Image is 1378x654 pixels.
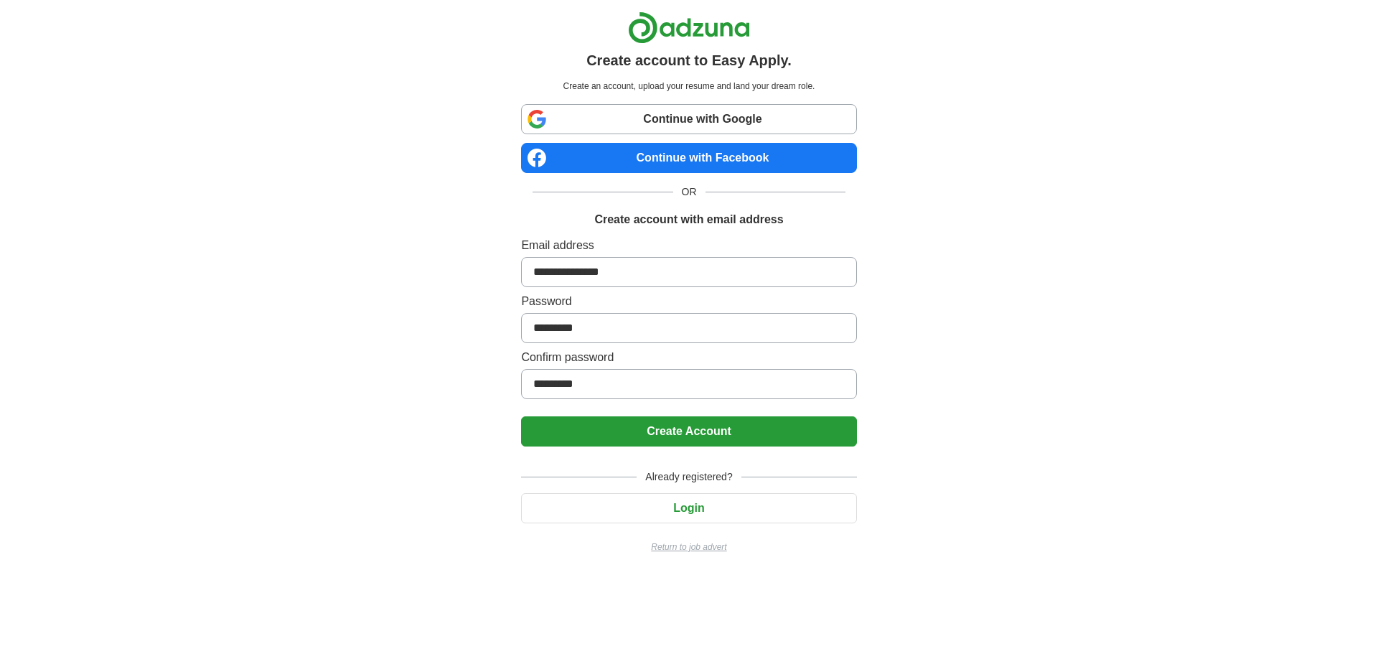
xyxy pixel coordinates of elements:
[628,11,750,44] img: Adzuna logo
[521,104,856,134] a: Continue with Google
[521,237,856,254] label: Email address
[637,470,741,485] span: Already registered?
[594,211,783,228] h1: Create account with email address
[524,80,853,93] p: Create an account, upload your resume and land your dream role.
[521,349,856,366] label: Confirm password
[521,143,856,173] a: Continue with Facebook
[586,50,792,71] h1: Create account to Easy Apply.
[521,502,856,514] a: Login
[521,293,856,310] label: Password
[673,184,706,200] span: OR
[521,493,856,523] button: Login
[521,541,856,553] a: Return to job advert
[521,416,856,447] button: Create Account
